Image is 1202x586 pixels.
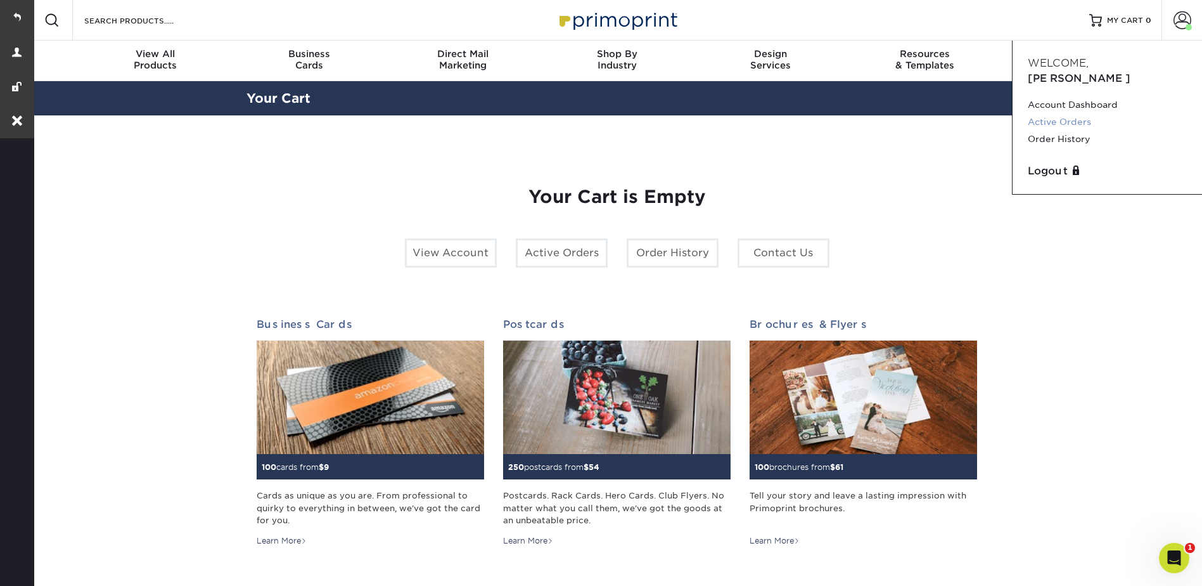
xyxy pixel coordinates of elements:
[1002,48,1156,71] div: & Support
[540,48,694,60] span: Shop By
[738,238,829,268] a: Contact Us
[262,462,329,472] small: cards from
[540,48,694,71] div: Industry
[79,48,233,71] div: Products
[503,535,553,547] div: Learn More
[324,462,329,472] span: 9
[83,13,207,28] input: SEARCH PRODUCTS.....
[755,462,769,472] span: 100
[386,41,540,81] a: Direct MailMarketing
[1002,41,1156,81] a: Contact& Support
[750,318,977,547] a: Brochures & Flyers 100brochures from$61 Tell your story and leave a lasting impression with Primo...
[750,341,977,455] img: Brochures & Flyers
[257,535,307,547] div: Learn More
[386,48,540,60] span: Direct Mail
[848,41,1002,81] a: Resources& Templates
[627,238,719,268] a: Order History
[508,462,524,472] span: 250
[262,462,276,472] span: 100
[79,48,233,60] span: View All
[1185,543,1195,553] span: 1
[516,238,608,268] a: Active Orders
[1107,15,1143,26] span: MY CART
[554,6,681,34] img: Primoprint
[835,462,843,472] span: 61
[257,318,484,547] a: Business Cards 100cards from$9 Cards as unique as you are. From professional to quirky to everyth...
[848,48,1002,71] div: & Templates
[405,238,497,268] a: View Account
[232,48,386,60] span: Business
[1159,543,1189,573] iframe: Intercom live chat
[750,535,800,547] div: Learn More
[1028,114,1187,131] a: Active Orders
[694,48,848,60] span: Design
[257,318,484,330] h2: Business Cards
[584,462,589,472] span: $
[1028,131,1187,148] a: Order History
[503,341,731,455] img: Postcards
[750,318,977,330] h2: Brochures & Flyers
[232,41,386,81] a: BusinessCards
[257,186,978,208] h1: Your Cart is Empty
[79,41,233,81] a: View AllProducts
[1002,48,1156,60] span: Contact
[750,490,977,526] div: Tell your story and leave a lasting impression with Primoprint brochures.
[755,462,843,472] small: brochures from
[830,462,835,472] span: $
[1028,164,1187,179] a: Logout
[848,48,1002,60] span: Resources
[386,48,540,71] div: Marketing
[1028,96,1187,114] a: Account Dashboard
[319,462,324,472] span: $
[589,462,599,472] span: 54
[503,318,731,547] a: Postcards 250postcards from$54 Postcards. Rack Cards. Hero Cards. Club Flyers. No matter what you...
[503,490,731,526] div: Postcards. Rack Cards. Hero Cards. Club Flyers. No matter what you call them, we've got the goods...
[257,341,484,455] img: Business Cards
[1146,16,1151,25] span: 0
[232,48,386,71] div: Cards
[508,462,599,472] small: postcards from
[694,41,848,81] a: DesignServices
[246,91,310,106] a: Your Cart
[1028,72,1130,84] span: [PERSON_NAME]
[1028,57,1089,69] span: Welcome,
[503,318,731,330] h2: Postcards
[257,490,484,526] div: Cards as unique as you are. From professional to quirky to everything in between, we've got the c...
[694,48,848,71] div: Services
[540,41,694,81] a: Shop ByIndustry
